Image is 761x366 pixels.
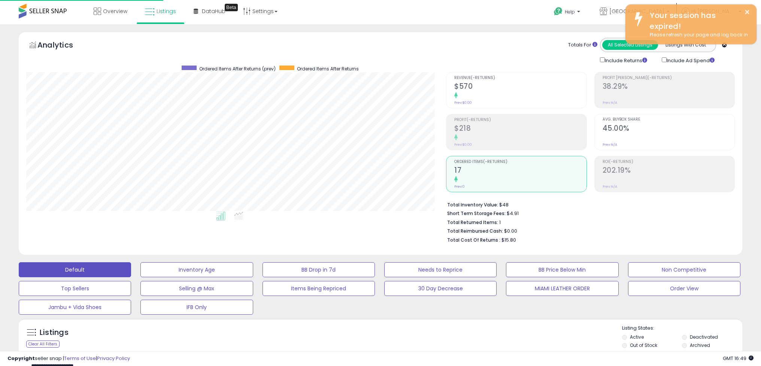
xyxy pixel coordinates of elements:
[140,262,253,277] button: Inventory Age
[447,202,498,208] b: Total Inventory Value:
[602,40,658,50] button: All Selected Listings
[454,142,472,147] small: Prev: $0.00
[297,66,359,72] span: Ordered Items After Returns
[40,327,69,338] h5: Listings
[656,56,727,64] div: Include Ad Spend
[7,355,35,362] strong: Copyright
[447,210,506,217] b: Short Term Storage Fees:
[690,334,718,340] label: Deactivated
[603,166,734,176] h2: 202.19%
[447,219,498,226] b: Total Returned Items:
[26,341,60,348] div: Clear All Filters
[37,40,88,52] h5: Analytics
[568,42,597,49] div: Totals For
[454,160,586,164] span: Ordered Items
[467,118,491,122] b: (-Returns)
[603,160,734,164] span: ROI
[447,228,503,234] b: Total Reimbursed Cash:
[744,7,750,17] button: ×
[384,262,497,277] button: Needs to Reprice
[19,262,131,277] button: Default
[454,118,586,122] span: Profit
[454,124,586,134] h2: $218
[630,342,657,348] label: Out of Stock
[630,334,644,340] label: Active
[499,219,501,226] span: 1
[644,10,751,31] div: Your session has expired!
[454,76,586,80] span: Revenue
[384,281,497,296] button: 30 Day Decrease
[97,355,130,362] a: Privacy Policy
[609,7,664,15] span: [GEOGRAPHIC_DATA]
[202,7,225,15] span: DataHub
[7,355,130,362] div: seller snap | |
[501,236,516,244] span: $15.80
[454,82,586,92] h2: $570
[609,160,633,164] b: (-Returns)
[658,40,713,50] button: Listings With Cost
[225,4,238,11] div: Tooltip anchor
[723,355,754,362] span: 2025-08-13 16:49 GMT
[603,118,734,122] span: Avg. Buybox Share
[644,31,751,39] div: Please refresh your page and log back in
[628,281,740,296] button: Order View
[64,355,96,362] a: Terms of Use
[603,76,734,80] span: Profit [PERSON_NAME]
[504,227,517,235] span: $0.00
[554,7,563,16] i: Get Help
[603,124,734,134] h2: 45.00%
[19,300,131,315] button: Jambu + Vida Shoes
[594,56,656,64] div: Include Returns
[565,9,575,15] span: Help
[483,160,507,164] b: (-Returns)
[506,262,618,277] button: BB Price Below Min
[603,82,734,92] h2: 38.29%
[140,300,253,315] button: IFB Only
[19,281,131,296] button: Top Sellers
[263,262,375,277] button: BB Drop in 7d
[603,184,617,189] small: Prev: N/A
[507,210,519,217] span: $4.91
[140,281,253,296] button: Selling @ Max
[628,262,740,277] button: Non Competitive
[603,100,617,105] small: Prev: N/A
[103,7,127,15] span: Overview
[603,142,617,147] small: Prev: N/A
[548,1,588,24] a: Help
[690,342,710,348] label: Archived
[622,325,742,332] p: Listing States:
[157,7,176,15] span: Listings
[454,184,465,189] small: Prev: 0
[648,76,672,80] b: (-Returns)
[199,66,276,72] span: Ordered Items After Returns (prev)
[454,100,472,105] small: Prev: $0.00
[263,281,375,296] button: Items Being Repriced
[471,76,495,80] b: (-Returns)
[454,166,586,176] h2: 17
[447,237,500,243] b: Total Cost Of Returns :
[447,200,729,209] li: $48
[506,281,618,296] button: MIAMI LEATHER ORDER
